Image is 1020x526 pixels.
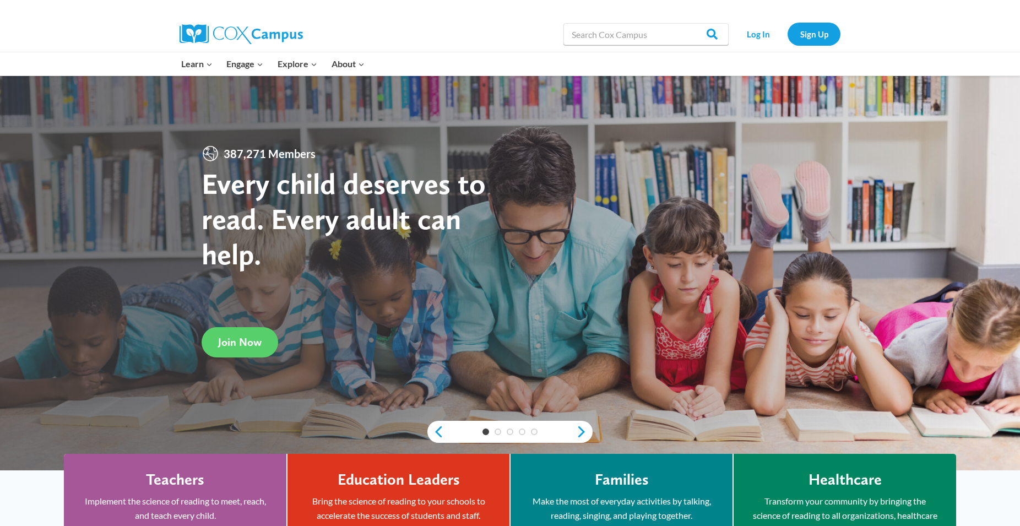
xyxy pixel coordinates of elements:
span: Engage [226,57,263,71]
p: Implement the science of reading to meet, reach, and teach every child. [80,494,270,522]
a: 2 [495,429,501,435]
a: Join Now [202,327,278,357]
h4: Teachers [146,470,204,489]
h4: Education Leaders [338,470,460,489]
input: Search Cox Campus [563,23,729,45]
a: Sign Up [788,23,840,45]
nav: Primary Navigation [174,52,371,75]
a: 5 [531,429,538,435]
a: 1 [482,429,489,435]
p: Bring the science of reading to your schools to accelerate the success of students and staff. [304,494,493,522]
a: previous [427,425,444,438]
span: Join Now [218,335,262,349]
strong: Every child deserves to read. Every adult can help. [202,166,486,271]
span: 387,271 Members [219,145,320,162]
a: 3 [507,429,513,435]
span: About [332,57,365,71]
h4: Families [595,470,649,489]
h4: Healthcare [809,470,882,489]
a: Log In [734,23,782,45]
div: content slider buttons [427,421,593,443]
span: Learn [181,57,213,71]
a: next [576,425,593,438]
p: Make the most of everyday activities by talking, reading, singing, and playing together. [527,494,716,522]
img: Cox Campus [180,24,303,44]
span: Explore [278,57,317,71]
a: 4 [519,429,525,435]
nav: Secondary Navigation [734,23,840,45]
